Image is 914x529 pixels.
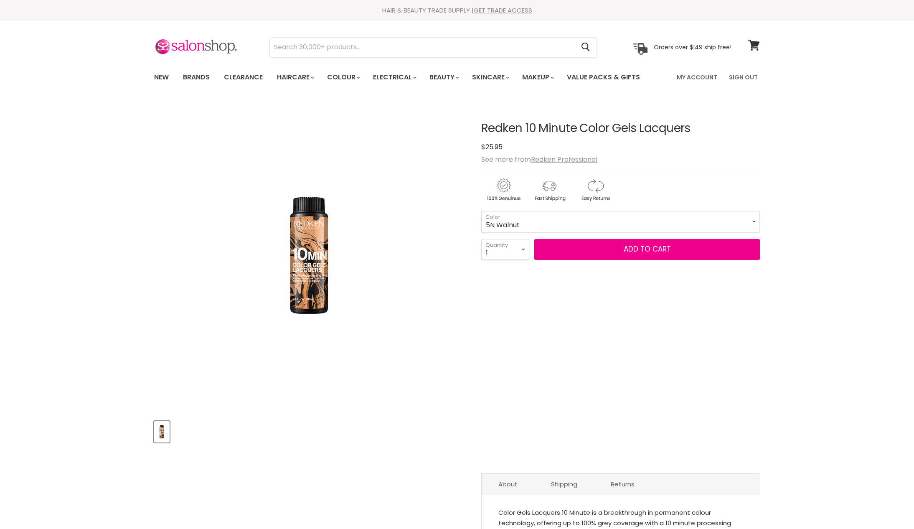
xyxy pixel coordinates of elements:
[481,142,503,152] span: $25.95
[474,6,532,15] a: GET TRADE ACCESS
[155,422,169,442] img: Redken 10 Minute Color Gels Lacquers
[481,155,597,164] span: See more from
[481,239,529,260] select: Quantity
[144,65,770,89] nav: Main
[270,38,574,57] input: Search
[481,122,760,135] h1: Redken 10 Minute Color Gels Lacquers
[481,177,526,203] img: genuine.gif
[177,69,216,86] a: Brands
[531,155,597,164] a: Redken Professional
[594,474,651,494] a: Returns
[724,69,763,86] a: Sign Out
[516,69,559,86] a: Makeup
[423,69,464,86] a: Beauty
[321,69,365,86] a: Colour
[561,69,646,86] a: Value Packs & Gifts
[154,101,466,413] div: Redken 10 Minute Color Gels Lacquers image. Click or Scroll to Zoom.
[218,69,269,86] a: Clearance
[654,43,731,51] p: Orders over $149 ship free!
[624,244,671,254] span: Add to cart
[148,69,175,86] a: New
[144,6,770,15] div: HAIR & BEAUTY TRADE SUPPLY |
[466,69,514,86] a: Skincare
[154,421,170,443] button: Redken 10 Minute Color Gels Lacquers
[534,239,760,260] button: Add to cart
[672,69,722,86] a: My Account
[250,171,370,343] img: Redken 10 Minute Color Gels Lacquers
[148,65,659,89] ul: Main menu
[482,474,534,494] a: About
[527,177,571,203] img: shipping.gif
[574,38,597,57] button: Search
[269,37,597,57] form: Product
[271,69,319,86] a: Haircare
[534,474,594,494] a: Shipping
[367,69,421,86] a: Electrical
[153,419,467,443] div: Product thumbnails
[573,177,617,203] img: returns.gif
